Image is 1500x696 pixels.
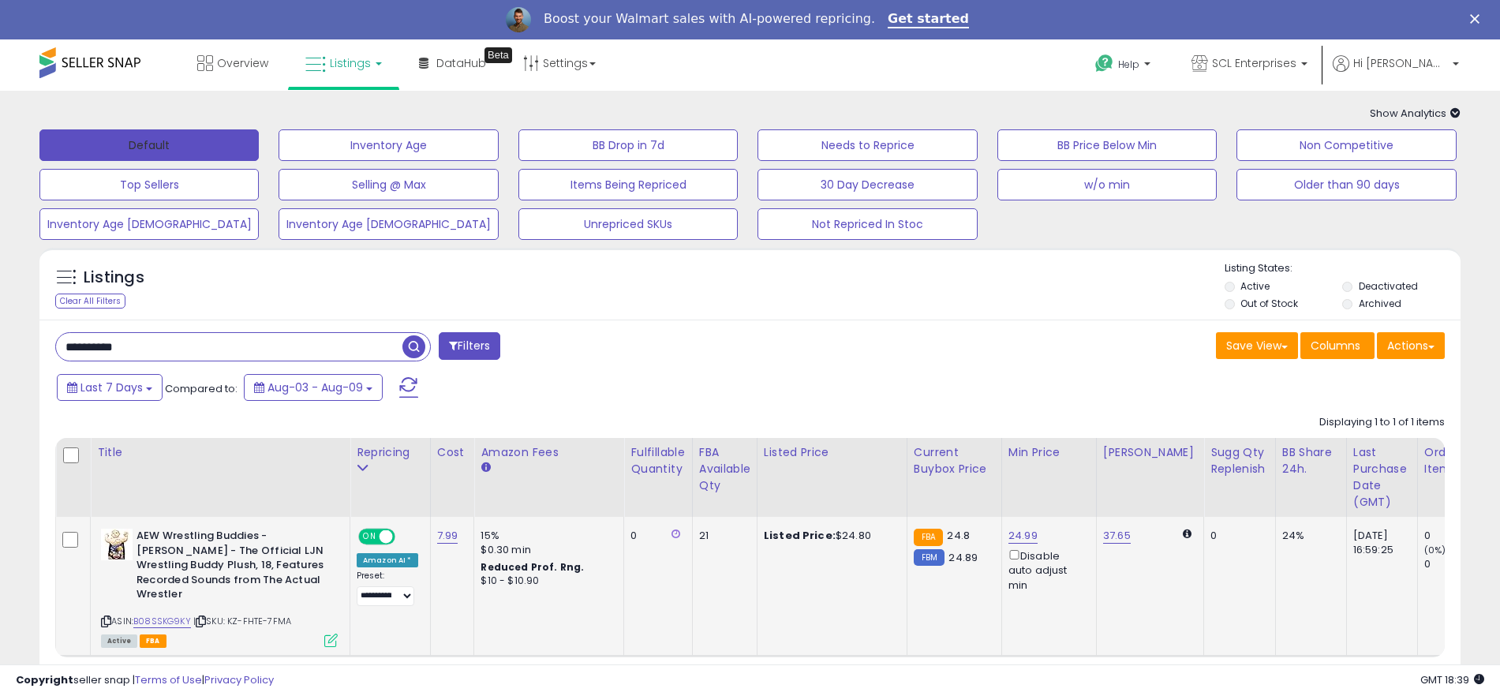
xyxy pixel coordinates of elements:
[914,529,943,546] small: FBA
[544,11,875,27] div: Boost your Walmart sales with AI-powered repricing.
[481,574,612,588] div: $10 - $10.90
[140,634,166,648] span: FBA
[1212,55,1296,71] span: SCL Enterprises
[1353,529,1405,557] div: [DATE] 16:59:25
[888,11,969,28] a: Get started
[185,39,280,87] a: Overview
[630,444,685,477] div: Fulfillable Quantity
[57,374,163,401] button: Last 7 Days
[484,47,512,63] div: Tooltip anchor
[357,553,418,567] div: Amazon AI *
[101,529,338,645] div: ASIN:
[1236,169,1456,200] button: Older than 90 days
[1094,54,1114,73] i: Get Help
[1424,557,1488,571] div: 0
[97,444,343,461] div: Title
[1359,279,1418,293] label: Deactivated
[764,528,836,543] b: Listed Price:
[39,129,259,161] button: Default
[39,208,259,240] button: Inventory Age [DEMOGRAPHIC_DATA]
[1118,58,1139,71] span: Help
[357,571,418,606] div: Preset:
[217,55,268,71] span: Overview
[436,55,486,71] span: DataHub
[518,208,738,240] button: Unrepriced SKUs
[1353,55,1448,71] span: Hi [PERSON_NAME]
[165,381,238,396] span: Compared to:
[39,169,259,200] button: Top Sellers
[1377,332,1445,359] button: Actions
[699,529,745,543] div: 21
[757,208,977,240] button: Not Repriced In Stoc
[101,529,133,560] img: 51QJvGXgCdL._SL40_.jpg
[80,380,143,395] span: Last 7 Days
[1204,438,1276,517] th: Please note that this number is a calculation based on your required days of coverage and your ve...
[1370,106,1461,121] span: Show Analytics
[135,672,202,687] a: Terms of Use
[481,529,612,543] div: 15%
[1083,42,1166,91] a: Help
[481,444,617,461] div: Amazon Fees
[1333,55,1459,91] a: Hi [PERSON_NAME]
[757,169,977,200] button: 30 Day Decrease
[1282,444,1340,477] div: BB Share 24h.
[360,530,380,544] span: ON
[16,673,274,688] div: seller snap | |
[133,615,191,628] a: B08SSKG9KY
[357,444,424,461] div: Repricing
[16,672,73,687] strong: Copyright
[407,39,498,87] a: DataHub
[193,615,291,627] span: | SKU: KZ-FHTE-7FMA
[914,549,945,566] small: FBM
[294,39,394,87] a: Listings
[518,129,738,161] button: BB Drop in 7d
[914,444,995,477] div: Current Buybox Price
[947,528,970,543] span: 24.8
[481,543,612,557] div: $0.30 min
[1210,529,1263,543] div: 0
[1424,444,1482,477] div: Ordered Items
[948,550,978,565] span: 24.89
[279,129,498,161] button: Inventory Age
[506,7,531,32] img: Profile image for Adrian
[1319,415,1445,430] div: Displaying 1 to 1 of 1 items
[244,374,383,401] button: Aug-03 - Aug-09
[267,380,363,395] span: Aug-03 - Aug-09
[279,169,498,200] button: Selling @ Max
[1359,297,1401,310] label: Archived
[330,55,371,71] span: Listings
[481,461,490,475] small: Amazon Fees.
[1300,332,1375,359] button: Columns
[1282,529,1334,543] div: 24%
[437,444,468,461] div: Cost
[437,528,458,544] a: 7.99
[1103,444,1197,461] div: [PERSON_NAME]
[511,39,608,87] a: Settings
[1216,332,1298,359] button: Save View
[1311,338,1360,354] span: Columns
[101,634,137,648] span: All listings currently available for purchase on Amazon
[393,530,418,544] span: OFF
[1103,528,1131,544] a: 37.65
[204,672,274,687] a: Privacy Policy
[764,444,900,461] div: Listed Price
[137,529,328,606] b: AEW Wrestling Buddies - [PERSON_NAME] - The Official LJN Wrestling Buddy Plush, 18, Features Reco...
[1008,528,1038,544] a: 24.99
[1210,444,1269,477] div: Sugg Qty Replenish
[55,294,125,309] div: Clear All Filters
[1353,444,1411,511] div: Last Purchase Date (GMT)
[1420,672,1484,687] span: 2025-08-17 18:39 GMT
[1424,544,1446,556] small: (0%)
[1008,444,1090,461] div: Min Price
[84,267,144,289] h5: Listings
[1180,39,1319,91] a: SCL Enterprises
[997,169,1217,200] button: w/o min
[439,332,500,360] button: Filters
[279,208,498,240] button: Inventory Age [DEMOGRAPHIC_DATA]
[1240,279,1270,293] label: Active
[1424,529,1488,543] div: 0
[1240,297,1298,310] label: Out of Stock
[1225,261,1461,276] p: Listing States:
[997,129,1217,161] button: BB Price Below Min
[1470,14,1486,24] div: Close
